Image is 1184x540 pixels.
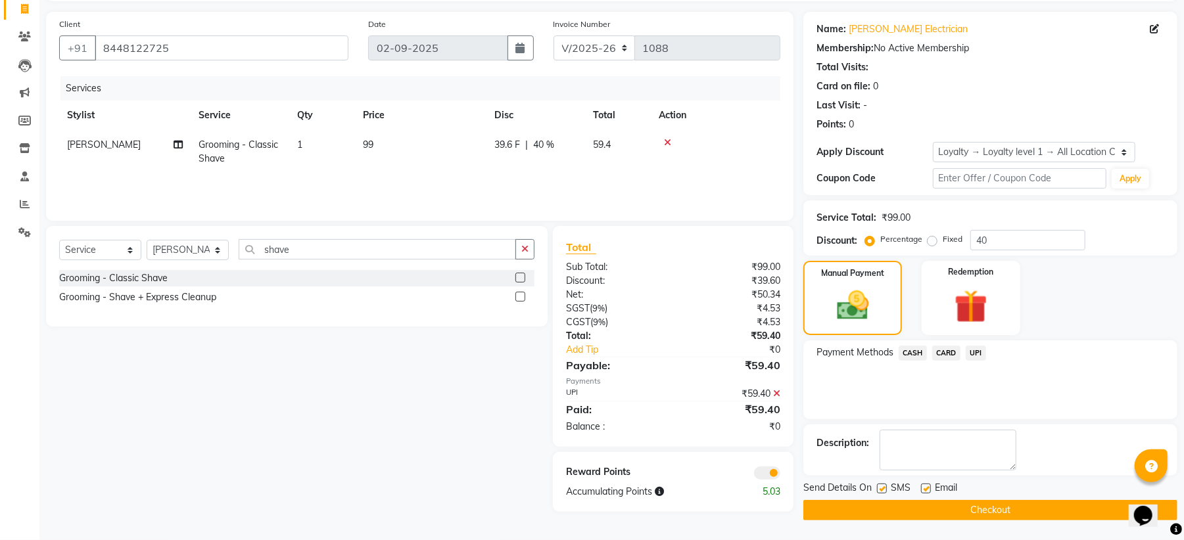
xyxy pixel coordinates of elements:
div: Coupon Code [817,171,932,185]
div: Last Visit: [817,99,861,112]
th: Action [651,101,780,130]
div: 0 [873,79,878,93]
span: Total [566,240,596,254]
div: ( ) [556,315,673,329]
span: SMS [891,481,911,497]
div: - [863,99,867,112]
img: _gift.svg [944,286,998,327]
img: _cash.svg [827,287,879,324]
span: 9% [593,317,605,327]
div: Name: [817,22,846,36]
div: Card on file: [817,79,870,93]
div: Total: [556,329,673,343]
input: Enter Offer / Coupon Code [933,168,1106,189]
span: UPI [966,346,986,361]
div: ₹59.40 [673,401,790,417]
span: 59.4 [593,139,611,150]
th: Service [191,101,289,130]
div: Reward Points [556,465,673,480]
div: Sub Total: [556,260,673,274]
div: Net: [556,288,673,302]
div: Membership: [817,41,874,55]
th: Qty [289,101,355,130]
div: ₹4.53 [673,315,790,329]
button: +91 [59,35,96,60]
th: Stylist [59,101,191,130]
div: ₹99.00 [673,260,790,274]
span: 99 [363,139,373,150]
div: Grooming - Classic Shave [59,271,168,285]
div: Total Visits: [817,60,868,74]
div: Description: [817,436,869,450]
span: CARD [932,346,960,361]
span: 39.6 F [494,138,520,152]
span: | [525,138,528,152]
div: No Active Membership [817,41,1164,55]
a: Add Tip [556,343,693,357]
a: [PERSON_NAME] Electrician [849,22,968,36]
div: Discount: [817,234,857,248]
div: ₹59.40 [673,357,790,373]
span: CASH [899,346,927,361]
label: Percentage [880,233,922,245]
span: [PERSON_NAME] [67,139,141,150]
iframe: chat widget [1129,487,1171,527]
th: Price [355,101,486,130]
div: Points: [817,118,846,131]
span: SGST [566,302,590,314]
span: Grooming - Classic Shave [199,139,278,164]
div: 0 [849,118,854,131]
div: Service Total: [817,211,876,225]
label: Invoice Number [554,18,611,30]
label: Redemption [948,266,993,278]
div: ₹0 [693,343,790,357]
span: 1 [297,139,302,150]
th: Total [585,101,651,130]
div: UPI [556,387,673,401]
div: Balance : [556,420,673,434]
div: ( ) [556,302,673,315]
div: Grooming - Shave + Express Cleanup [59,290,216,304]
label: Fixed [943,233,962,245]
label: Date [368,18,386,30]
div: ₹4.53 [673,302,790,315]
div: ₹59.40 [673,387,790,401]
span: Payment Methods [817,346,893,359]
span: 40 % [533,138,554,152]
div: Apply Discount [817,145,932,159]
th: Disc [486,101,585,130]
div: ₹59.40 [673,329,790,343]
span: Email [935,481,957,497]
div: 5.03 [732,485,790,499]
div: ₹0 [673,420,790,434]
div: Payable: [556,357,673,373]
div: ₹99.00 [882,211,911,225]
div: Paid: [556,401,673,417]
label: Manual Payment [821,267,884,279]
div: ₹50.34 [673,288,790,302]
input: Search by Name/Mobile/Email/Code [95,35,348,60]
span: 9% [592,303,605,313]
div: Payments [566,376,780,387]
div: Discount: [556,274,673,288]
div: Services [60,76,790,101]
label: Client [59,18,80,30]
div: ₹39.60 [673,274,790,288]
button: Checkout [803,500,1177,520]
span: CGST [566,316,590,328]
input: Search or Scan [239,239,516,259]
button: Apply [1112,169,1149,189]
span: Send Details On [803,481,872,497]
div: Accumulating Points [556,485,732,499]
